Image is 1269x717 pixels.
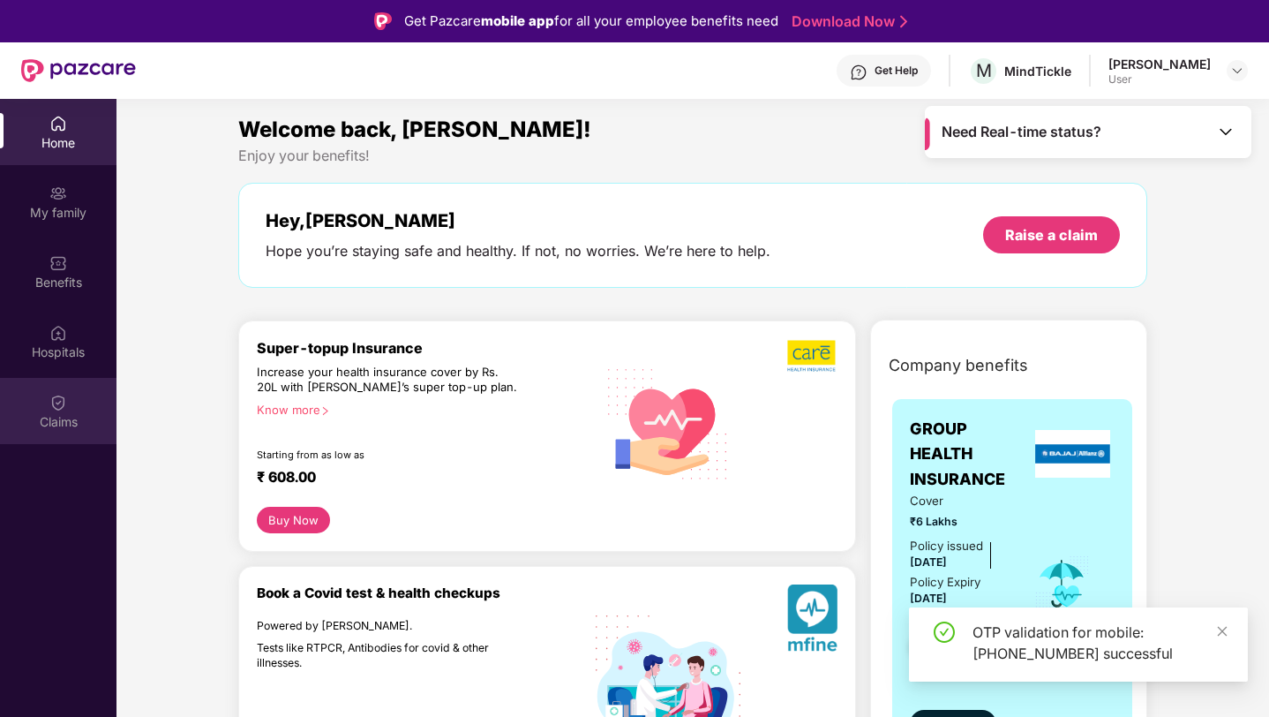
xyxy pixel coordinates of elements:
[1217,123,1235,140] img: Toggle Icon
[257,507,330,533] button: Buy Now
[910,592,947,605] span: [DATE]
[49,115,67,132] img: svg+xml;base64,PHN2ZyBpZD0iSG9tZSIgeG1sbnM9Imh0dHA6Ly93d3cudzMub3JnLzIwMDAvc3ZnIiB3aWR0aD0iMjAiIG...
[257,403,585,415] div: Know more
[792,12,902,31] a: Download Now
[910,537,983,555] div: Policy issued
[238,147,1148,165] div: Enjoy your benefits!
[1230,64,1244,78] img: svg+xml;base64,PHN2ZyBpZD0iRHJvcGRvd24tMzJ4MzIiIHhtbG5zPSJodHRwOi8vd3d3LnczLm9yZy8yMDAwL3N2ZyIgd2...
[1108,72,1211,87] div: User
[850,64,867,81] img: svg+xml;base64,PHN2ZyBpZD0iSGVscC0zMngzMiIgeG1sbnM9Imh0dHA6Ly93d3cudzMub3JnLzIwMDAvc3ZnIiB3aWR0aD...
[942,123,1101,141] span: Need Real-time status?
[257,468,578,489] div: ₹ 608.00
[900,12,907,31] img: Stroke
[266,242,770,260] div: Hope you’re staying safe and healthy. If not, no worries. We’re here to help.
[257,585,596,601] div: Book a Covid test & health checkups
[875,64,918,78] div: Get Help
[404,11,778,32] div: Get Pazcare for all your employee benefits need
[787,585,837,658] img: svg+xml;base64,PHN2ZyB4bWxucz0iaHR0cDovL3d3dy53My5vcmcvMjAwMC9zdmciIHhtbG5zOnhsaW5rPSJodHRwOi8vd3...
[889,353,1028,378] span: Company benefits
[257,641,520,670] div: Tests like RTPCR, Antibodies for covid & other illnesses.
[910,555,947,569] span: [DATE]
[1035,430,1111,478] img: insurerLogo
[257,449,521,461] div: Starting from as low as
[257,619,520,633] div: Powered by [PERSON_NAME].
[1004,63,1071,79] div: MindTickle
[910,573,980,592] div: Policy Expiry
[787,339,837,373] img: b5dec4f62d2307b9de63beb79f102df3.png
[49,394,67,411] img: svg+xml;base64,PHN2ZyBpZD0iQ2xhaW0iIHhtbG5zPSJodHRwOi8vd3d3LnczLm9yZy8yMDAwL3N2ZyIgd2lkdGg9IjIwIi...
[910,417,1031,492] span: GROUP HEALTH INSURANCE
[257,339,596,357] div: Super-topup Insurance
[238,117,591,142] span: Welcome back, [PERSON_NAME]!
[1033,555,1091,613] img: icon
[910,513,1010,530] span: ₹6 Lakhs
[49,254,67,272] img: svg+xml;base64,PHN2ZyBpZD0iQmVuZWZpdHMiIHhtbG5zPSJodHRwOi8vd3d3LnczLm9yZy8yMDAwL3N2ZyIgd2lkdGg9Ij...
[374,12,392,30] img: Logo
[901,626,944,669] img: svg+xml;base64,PHN2ZyB4bWxucz0iaHR0cDovL3d3dy53My5vcmcvMjAwMC9zdmciIHdpZHRoPSI0OC45NDMiIGhlaWdodD...
[976,60,992,81] span: M
[257,365,520,396] div: Increase your health insurance cover by Rs. 20L with [PERSON_NAME]’s super top-up plan.
[596,349,741,496] img: svg+xml;base64,PHN2ZyB4bWxucz0iaHR0cDovL3d3dy53My5vcmcvMjAwMC9zdmciIHhtbG5zOnhsaW5rPSJodHRwOi8vd3...
[934,622,955,643] span: check-circle
[1005,225,1098,245] div: Raise a claim
[21,59,136,82] img: New Pazcare Logo
[481,12,554,29] strong: mobile app
[266,210,770,231] div: Hey, [PERSON_NAME]
[1216,625,1228,638] span: close
[1108,56,1211,72] div: [PERSON_NAME]
[49,185,67,202] img: svg+xml;base64,PHN2ZyB3aWR0aD0iMjAiIGhlaWdodD0iMjAiIHZpZXdCb3g9IjAgMCAyMCAyMCIgZmlsbD0ibm9uZSIgeG...
[49,324,67,342] img: svg+xml;base64,PHN2ZyBpZD0iSG9zcGl0YWxzIiB4bWxucz0iaHR0cDovL3d3dy53My5vcmcvMjAwMC9zdmciIHdpZHRoPS...
[320,406,330,416] span: right
[910,492,1010,510] span: Cover
[972,622,1227,664] div: OTP validation for mobile: [PHONE_NUMBER] successful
